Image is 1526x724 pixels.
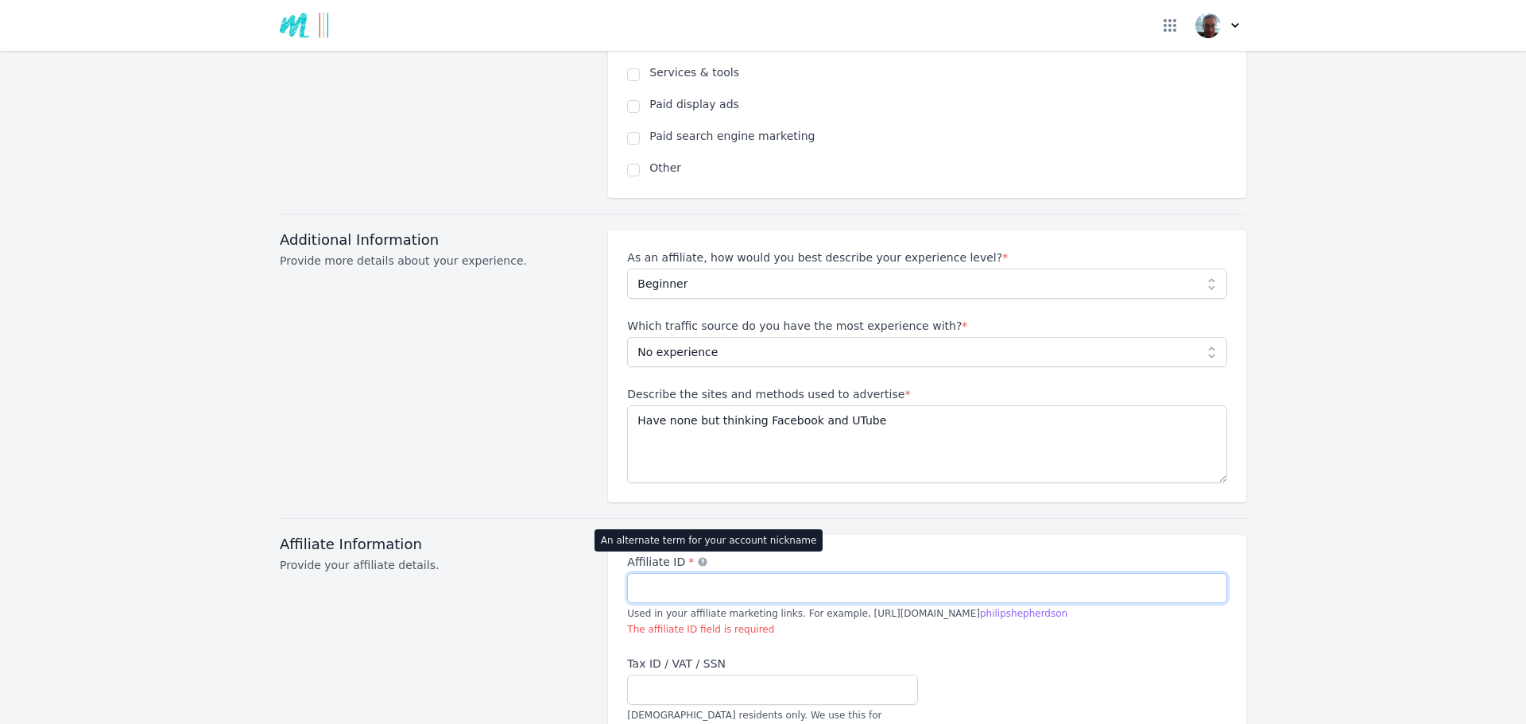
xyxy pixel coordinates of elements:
h3: Additional Information [280,230,589,250]
span: philipshepherdson [980,608,1067,619]
p: The affiliate ID field is required [627,622,1227,637]
label: Affiliate ID [627,554,1227,570]
label: As an affiliate, how would you best describe your experience level? [627,250,1227,265]
label: Tax ID / VAT / SSN [627,656,917,672]
label: Describe the sites and methods used to advertise [627,386,1227,402]
p: Provide your affiliate details. [280,557,589,573]
h3: Affiliate Information [280,535,589,554]
div: An alternate term for your account nickname [595,529,823,552]
label: Paid display ads [649,96,1227,112]
p: Provide more details about your experience. [280,253,589,269]
label: Services & tools [649,64,1227,80]
span: Used in your affiliate marketing links. For example, [URL][DOMAIN_NAME] [627,608,1067,619]
label: Other [649,160,1227,176]
label: Which traffic source do you have the most experience with? [627,318,1227,334]
label: Paid search engine marketing [649,128,1227,144]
